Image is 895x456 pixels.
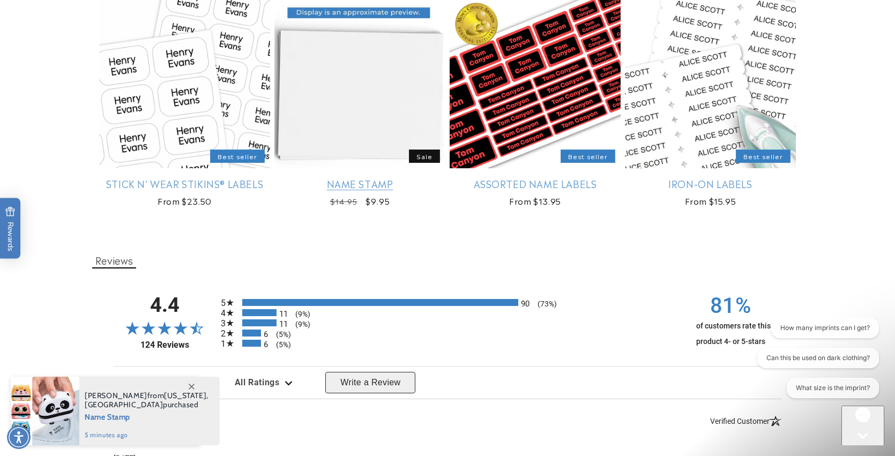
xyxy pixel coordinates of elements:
span: Name Stamp [85,409,208,423]
span: 4.4 [114,295,215,315]
div: Review filter options. Current filter is all ratings. Available options: All Ratings, 5 Star Revi... [232,372,296,393]
span: [PERSON_NAME] [85,391,147,400]
li: 90 5-star reviews, 73% of total reviews [221,299,674,306]
span: 90 [521,299,529,309]
span: of customers rate this product 4- or 5-stars [696,322,771,346]
span: 5 minutes ago [85,430,208,440]
span: 2 [221,328,235,339]
span: No N. [114,415,781,426]
span: (9%) [290,320,310,328]
span: 6 [264,330,268,339]
div: Review sort options. Currently selected: Newest to Oldest. Dropdown expanded. Available options: ... [114,372,203,393]
span: All Ratings [235,377,280,387]
a: Assorted Name Labels [450,177,621,190]
a: Iron-On Labels [625,177,796,190]
span: [US_STATE] [164,391,206,400]
span: (5%) [271,340,291,349]
span: 4 [221,308,235,318]
a: Stick N' Wear Stikins® Labels [99,177,270,190]
div: Accessibility Menu [7,425,31,449]
a: 124 Reviews - open in a new tab [114,340,215,350]
iframe: Gorgias live chat conversation starters [747,318,884,408]
li: 11 3-star reviews, 9% of total reviews [221,319,674,326]
span: (5%) [271,330,291,339]
div: 5.0-star overall rating [114,426,781,447]
span: 6 [264,340,268,349]
span: 1 [221,339,235,349]
span: 3 [221,318,235,328]
li: 6 1-star reviews, 5% of total reviews [221,340,674,347]
button: Write a Review [325,372,415,393]
span: 4.4-star overall rating [114,322,215,334]
span: (73%) [532,300,557,308]
span: 11 [279,319,288,329]
li: 11 4-star reviews, 9% of total reviews [221,309,674,316]
span: Rewards [5,206,16,251]
iframe: Gorgias live chat messenger [841,406,884,445]
a: Name Stamp [274,177,445,190]
span: 5 [221,298,235,308]
span: Verified Customer [710,415,781,426]
span: [GEOGRAPHIC_DATA] [85,400,163,409]
span: 11 [279,309,288,319]
span: from , purchased [85,391,208,409]
button: Reviews [92,252,136,268]
li: 6 2-star reviews, 5% of total reviews [221,330,674,337]
span: 81% [680,293,781,318]
span: (9%) [290,310,310,318]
